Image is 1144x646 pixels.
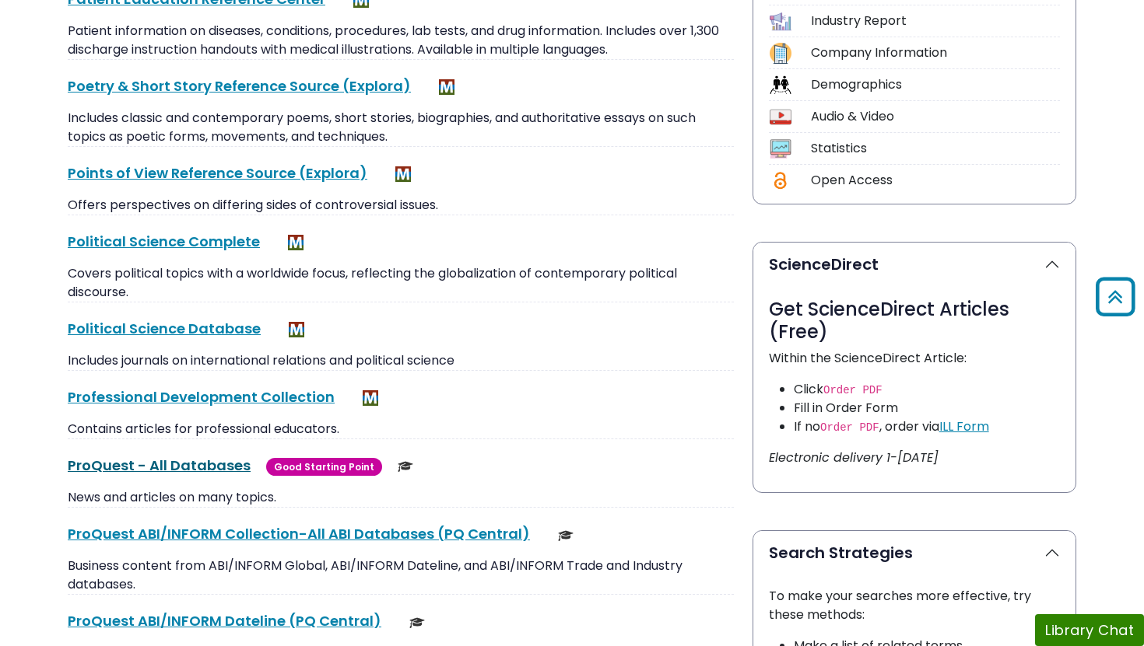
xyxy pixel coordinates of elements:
[811,75,1060,94] div: Demographics
[68,387,335,407] a: Professional Development Collection
[794,380,1060,399] li: Click
[794,417,1060,436] li: If no , order via
[770,75,791,96] img: Icon Demographics
[770,170,790,191] img: Icon Open Access
[939,417,989,435] a: ILL Form
[68,109,734,146] p: Includes classic and contemporary poems, short stories, biographies, and authoritative essays on ...
[68,163,367,183] a: Points of View Reference Source (Explora)
[1035,614,1144,646] button: Library Chat
[811,12,1060,30] div: Industry Report
[769,449,939,466] i: Electronic delivery 1-[DATE]
[68,319,261,338] a: Political Science Database
[823,384,883,396] code: Order PDF
[820,421,879,434] code: Order PDF
[558,528,574,543] img: Scholarly or Peer Reviewed
[753,531,1076,574] button: Search Strategies
[68,232,260,251] a: Political Science Complete
[289,322,304,337] img: MeL (Michigan electronic Library)
[395,166,411,182] img: MeL (Michigan electronic Library)
[68,22,734,59] p: Patient information on diseases, conditions, procedures, lab tests, and drug information. Include...
[770,11,791,32] img: Icon Industry Report
[288,235,304,250] img: MeL (Michigan electronic Library)
[68,524,530,543] a: ProQuest ABI/INFORM Collection-All ABI Databases (PQ Central)
[769,299,1060,344] h3: Get ScienceDirect Articles (Free)
[409,615,425,630] img: Scholarly or Peer Reviewed
[68,557,734,594] p: Business content from ABI/INFORM Global, ABI/INFORM Dateline, and ABI/INFORM Trade and Industry d...
[1090,284,1140,309] a: Back to Top
[68,264,734,302] p: Covers political topics with a worldwide focus, reflecting the globalization of contemporary poli...
[770,43,791,64] img: Icon Company Information
[769,349,1060,368] p: Within the ScienceDirect Article:
[266,458,382,476] span: Good Starting Point
[68,196,734,215] p: Offers perspectives on differing sides of controversial issues.
[770,107,791,127] img: Icon Audio & Video
[811,44,1060,62] div: Company Information
[439,79,454,95] img: MeL (Michigan electronic Library)
[68,488,734,507] p: News and articles on many topics.
[68,76,411,96] a: Poetry & Short Story Reference Source (Explora)
[68,456,251,475] a: ProQuest - All Databases
[811,139,1060,158] div: Statistics
[811,171,1060,190] div: Open Access
[811,107,1060,126] div: Audio & Video
[363,390,378,406] img: MeL (Michigan electronic Library)
[769,587,1060,624] p: To make your searches more effective, try these methods:
[68,351,734,370] p: Includes journals on international relations and political science
[68,611,381,630] a: ProQuest ABI/INFORM Dateline (PQ Central)
[794,399,1060,417] li: Fill in Order Form
[68,420,734,438] p: Contains articles for professional educators.
[753,243,1076,286] button: ScienceDirect
[770,138,791,159] img: Icon Statistics
[398,459,413,474] img: Scholarly or Peer Reviewed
